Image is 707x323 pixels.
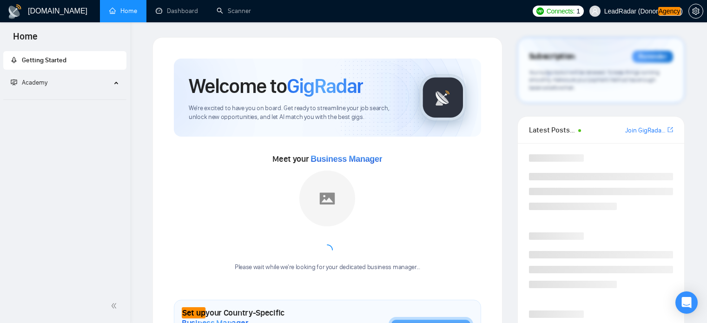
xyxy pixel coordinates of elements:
img: logo [7,4,22,19]
a: setting [688,7,703,15]
span: Latest Posts from the GigRadar Community [529,124,575,136]
img: gigradar-logo.png [420,74,466,121]
img: placeholder.png [299,171,355,226]
a: homeHome [109,7,137,15]
img: upwork-logo.png [536,7,544,15]
li: Getting Started [3,51,126,70]
span: We're excited to have you on board. Get ready to streamline your job search, unlock new opportuni... [189,104,405,122]
span: loading [320,243,335,258]
span: 1 [576,6,580,16]
span: Business Manager [311,154,382,164]
span: export [667,126,673,133]
span: fund-projection-screen [11,79,17,86]
div: Reminder [632,51,673,63]
li: Academy Homepage [3,96,126,102]
span: Your subscription will be renewed. To keep things running smoothly, make sure your payment method... [529,69,660,91]
a: Join GigRadar Slack Community [625,125,666,136]
span: Meet your [272,154,382,164]
span: Connects: [547,6,575,16]
div: Open Intercom Messenger [675,291,698,314]
span: Subscription [529,49,575,65]
span: setting [689,7,703,15]
span: double-left [111,301,120,310]
span: Academy [11,79,47,86]
h1: Welcome to [189,73,363,99]
span: rocket [11,57,17,63]
span: user [592,8,598,14]
em: Set up [182,307,205,318]
span: Home [6,30,45,49]
span: Academy [22,79,47,86]
a: export [667,125,673,134]
span: Getting Started [22,56,66,64]
div: Please wait while we're looking for your dedicated business manager... [229,263,426,272]
button: setting [688,4,703,19]
em: Agency [658,7,681,15]
a: searchScanner [217,7,251,15]
span: GigRadar [287,73,363,99]
a: dashboardDashboard [156,7,198,15]
span: LeadRadar (Donor ) [604,8,683,14]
